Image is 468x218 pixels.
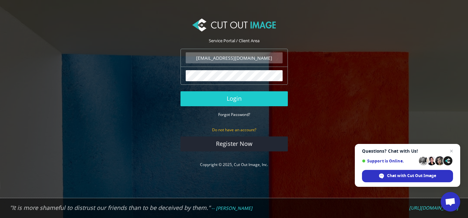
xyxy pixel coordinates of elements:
button: Login [181,91,288,106]
em: -- [PERSON_NAME] [211,205,252,211]
a: [URL][DOMAIN_NAME] [409,205,458,211]
div: Open chat [441,192,460,212]
em: "It is more shameful to distrust our friends than to be deceived by them." [10,204,210,212]
span: Questions? Chat with Us! [362,148,453,154]
span: Service Portal / Client Area [209,38,260,44]
a: Copyright © 2025, Cut Out Image, Inc. [200,162,268,167]
a: Forgot Password? [218,111,250,117]
a: Register Now [181,136,288,151]
div: Chat with Cut Out Image [362,170,453,182]
img: Cut Out Image [192,19,275,32]
span: Support is Online. [362,159,417,163]
span: Chat with Cut Out Image [387,173,436,179]
small: Do not have an account? [212,127,256,133]
span: Close chat [448,147,455,155]
input: Email Address [186,52,283,63]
